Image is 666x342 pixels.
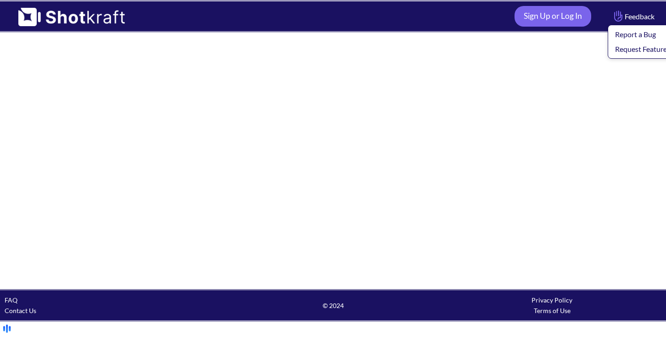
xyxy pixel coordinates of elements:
span: © 2024 [224,300,442,311]
div: Terms of Use [442,305,661,316]
div: Privacy Policy [442,295,661,305]
span: Feedback [612,11,655,22]
a: Contact Us [5,307,36,314]
a: Sign Up or Log In [515,6,591,27]
a: FAQ [5,296,17,304]
img: Hand Icon [612,8,625,24]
